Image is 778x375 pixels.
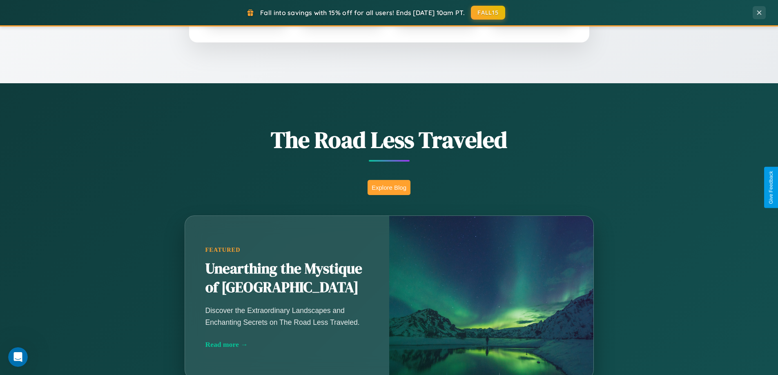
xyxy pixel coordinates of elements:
h1: The Road Less Traveled [144,124,634,155]
button: FALL15 [471,6,505,20]
h2: Unearthing the Mystique of [GEOGRAPHIC_DATA] [205,260,369,297]
div: Read more → [205,340,369,349]
span: Fall into savings with 15% off for all users! Ends [DATE] 10am PT. [260,9,465,17]
div: Give Feedback [768,171,774,204]
div: Featured [205,246,369,253]
iframe: Intercom live chat [8,347,28,367]
button: Explore Blog [368,180,410,195]
p: Discover the Extraordinary Landscapes and Enchanting Secrets on The Road Less Traveled. [205,305,369,328]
